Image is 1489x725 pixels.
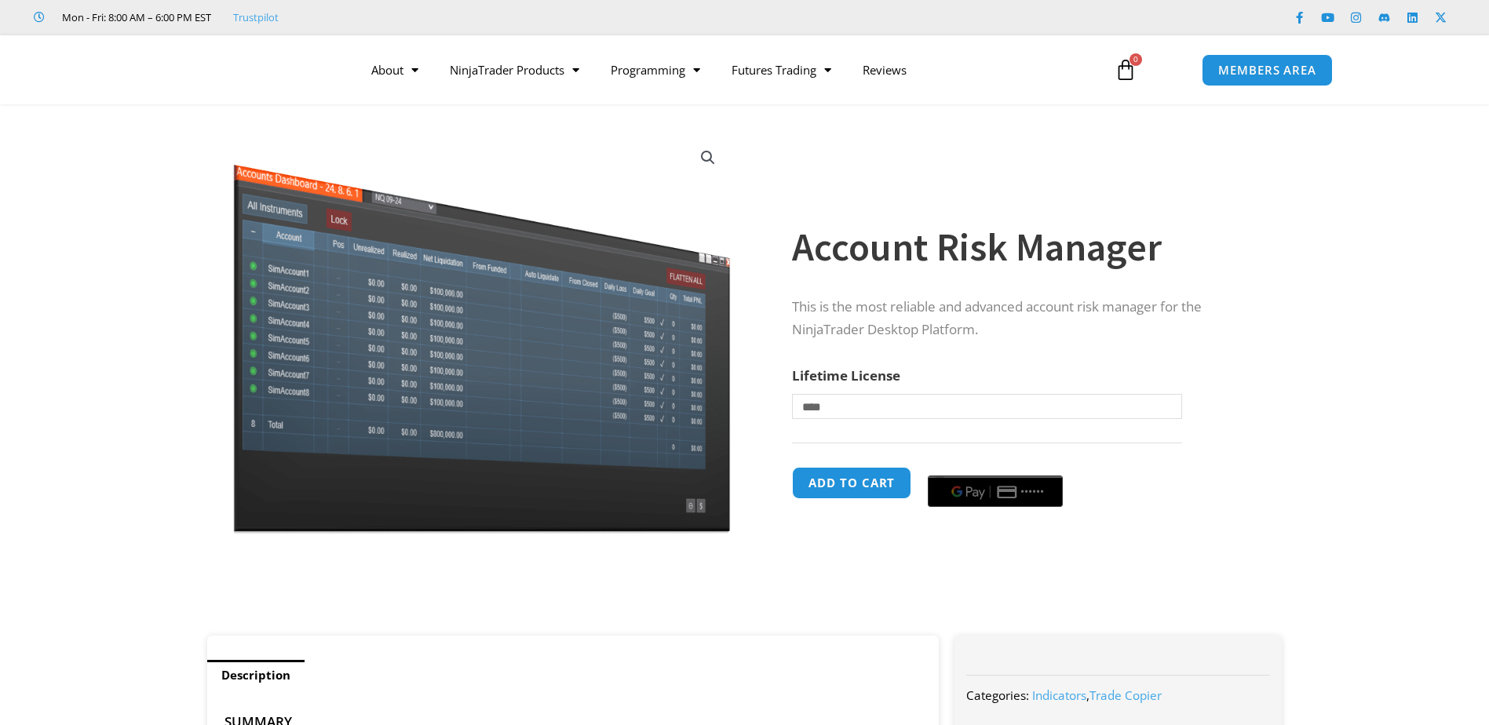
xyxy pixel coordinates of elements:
span: Categories: [966,687,1029,703]
span: Mon - Fri: 8:00 AM – 6:00 PM EST [58,8,211,27]
a: Indicators [1032,687,1086,703]
a: Programming [595,52,716,88]
a: 0 [1091,47,1160,93]
span: 0 [1130,53,1142,66]
a: Trade Copier [1089,687,1162,703]
span: , [1032,687,1162,703]
iframe: Secure payment input frame [925,465,1066,466]
text: •••••• [1021,486,1045,497]
a: About [356,52,434,88]
a: MEMBERS AREA [1202,54,1333,86]
a: Trustpilot [233,8,279,27]
img: LogoAI | Affordable Indicators – NinjaTrader [156,42,325,98]
a: Description [207,660,305,690]
label: Lifetime License [792,366,900,384]
button: Buy with GPay [928,475,1063,507]
button: Add to cart [792,467,911,499]
nav: Menu [356,52,1097,88]
a: Clear options [792,427,816,438]
p: This is the most reliable and advanced account risk manager for the NinjaTrader Desktop Platform. [792,296,1250,341]
span: MEMBERS AREA [1218,64,1316,76]
a: Reviews [847,52,922,88]
a: NinjaTrader Products [434,52,595,88]
a: Futures Trading [716,52,847,88]
h1: Account Risk Manager [792,220,1250,275]
img: Screenshot 2024-08-26 15462845454 [229,132,734,534]
a: View full-screen image gallery [694,144,722,172]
